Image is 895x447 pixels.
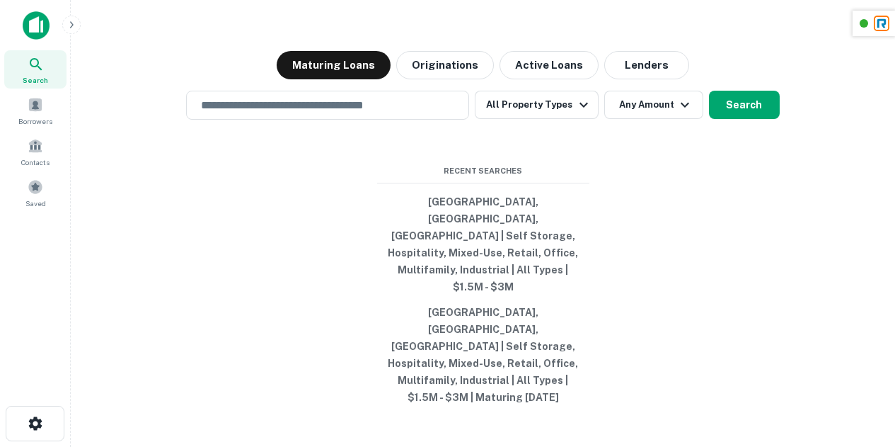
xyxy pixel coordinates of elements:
[377,165,589,177] span: Recent Searches
[377,300,589,410] button: [GEOGRAPHIC_DATA], [GEOGRAPHIC_DATA], [GEOGRAPHIC_DATA] | Self Storage, Hospitality, Mixed-Use, R...
[396,51,494,79] button: Originations
[604,51,689,79] button: Lenders
[4,174,67,212] a: Saved
[23,11,50,40] img: capitalize-icon.png
[21,157,50,168] span: Contacts
[4,132,67,171] a: Contacts
[824,334,895,402] iframe: Chat Widget
[23,74,48,86] span: Search
[377,189,589,300] button: [GEOGRAPHIC_DATA], [GEOGRAPHIC_DATA], [GEOGRAPHIC_DATA] | Self Storage, Hospitality, Mixed-Use, R...
[18,115,52,127] span: Borrowers
[277,51,391,79] button: Maturing Loans
[604,91,703,119] button: Any Amount
[25,198,46,209] span: Saved
[500,51,599,79] button: Active Loans
[4,50,67,89] a: Search
[709,91,780,119] button: Search
[475,91,598,119] button: All Property Types
[4,91,67,130] a: Borrowers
